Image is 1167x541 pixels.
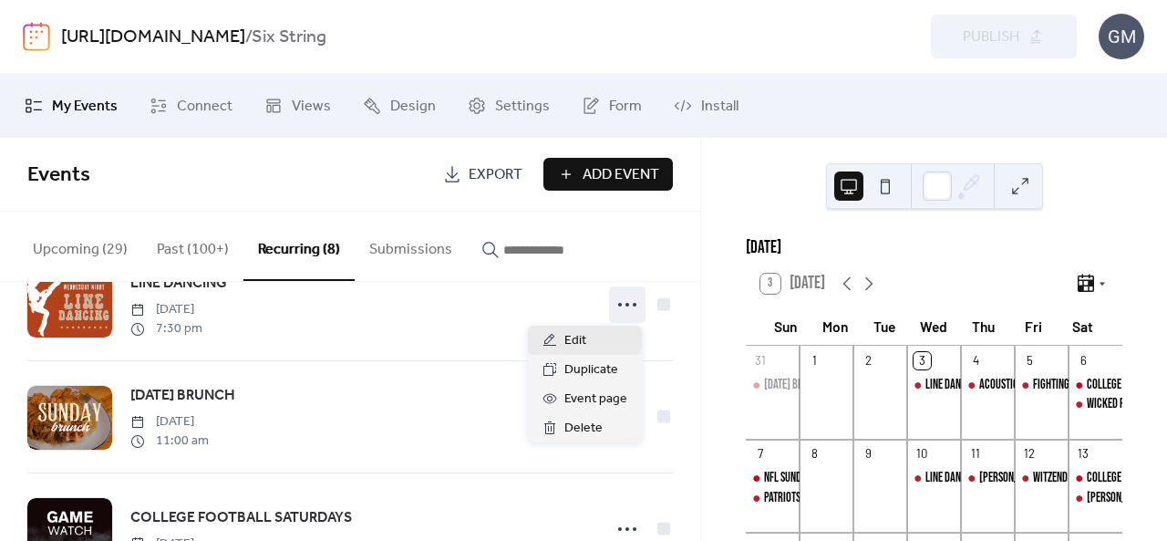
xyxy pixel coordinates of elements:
span: Edit [564,330,586,352]
a: LINE DANCING [130,272,227,296]
button: Add Event [543,158,673,191]
div: TIMMY BROWN [1069,489,1122,507]
a: [URL][DOMAIN_NAME] [61,20,245,55]
div: NFL SUNDAYS [764,469,816,487]
div: 10 [914,446,930,463]
div: Mon [810,307,859,346]
div: 12 [1021,446,1038,463]
b: / [245,20,252,55]
div: COLLEGE FOOTBALL SATURDAYS [1069,469,1122,487]
a: My Events [11,81,131,130]
b: Six String [252,20,326,55]
div: Sun [760,307,810,346]
span: [DATE] [130,300,202,319]
div: 8 [806,446,822,463]
div: Sat [1059,307,1108,346]
button: Recurring (8) [243,212,355,281]
div: SUNDAY BRUNCH [746,376,800,394]
div: 4 [967,352,984,369]
a: Install [660,81,752,130]
div: Fighting Friday [1015,376,1069,394]
a: Settings [454,81,563,130]
div: WICKED PEACH [1069,395,1122,413]
div: Wed [909,307,958,346]
div: [DATE] [746,235,1122,262]
span: Add Event [583,164,659,186]
span: 7:30 pm [130,319,202,338]
div: COLLEGE FOOTBALL SATURDAYS [1069,376,1122,394]
div: 1 [806,352,822,369]
div: Thu [959,307,1008,346]
div: Witzend [1033,469,1068,487]
div: PATRIOTS PRE & POST GAME [746,489,800,507]
span: Delete [564,418,603,440]
span: Design [390,96,436,118]
a: [DATE] BRUNCH [130,384,235,408]
div: Fighting [DATE] [1033,376,1098,394]
div: 11 [967,446,984,463]
div: 2 [860,352,876,369]
div: 3 [914,352,930,369]
div: GM [1099,14,1144,59]
span: Duplicate [564,359,618,381]
div: Witzend [1015,469,1069,487]
button: Upcoming (29) [18,212,142,279]
div: LINE DANCING [925,469,980,487]
span: COLLEGE FOOTBALL SATURDAYS [130,507,352,529]
img: logo [23,22,50,51]
span: [DATE] BRUNCH [130,385,235,407]
div: ACOUSTIC LIVE THURSDAYS [961,376,1015,394]
a: Views [251,81,345,130]
span: Form [609,96,642,118]
span: 11:00 am [130,432,209,451]
div: 31 [752,352,769,369]
span: Install [701,96,738,118]
span: Export [469,164,522,186]
a: Design [349,81,449,130]
div: LINE DANCING [907,376,961,394]
div: NFL SUNDAYS [746,469,800,487]
span: Events [27,155,90,195]
div: [PERSON_NAME] [1087,489,1152,507]
div: 7 [752,446,769,463]
a: COLLEGE FOOTBALL SATURDAYS [130,506,352,530]
div: 9 [860,446,876,463]
div: 5 [1021,352,1038,369]
button: Past (100+) [142,212,243,279]
div: [PERSON_NAME] [979,469,1044,487]
a: Form [568,81,656,130]
div: Fri [1008,307,1058,346]
div: WICKED PEACH [1087,395,1146,413]
span: Views [292,96,331,118]
span: Event page [564,389,627,411]
span: [DATE] [130,412,209,432]
span: Connect [177,96,232,118]
a: Connect [136,81,246,130]
span: Settings [495,96,550,118]
div: LINE DANCING [907,469,961,487]
div: Eli Young Band [961,469,1015,487]
div: LINE DANCING [925,376,980,394]
div: PATRIOTS PRE & POST GAME [764,489,872,507]
span: My Events [52,96,118,118]
button: Submissions [355,212,467,279]
span: LINE DANCING [130,273,227,295]
div: Tue [860,307,909,346]
div: 13 [1075,446,1091,463]
a: Export [429,158,536,191]
div: [DATE] BRUNCH [764,376,825,394]
div: 6 [1075,352,1091,369]
div: ACOUSTIC LIVE THURSDAYS [979,376,1085,394]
